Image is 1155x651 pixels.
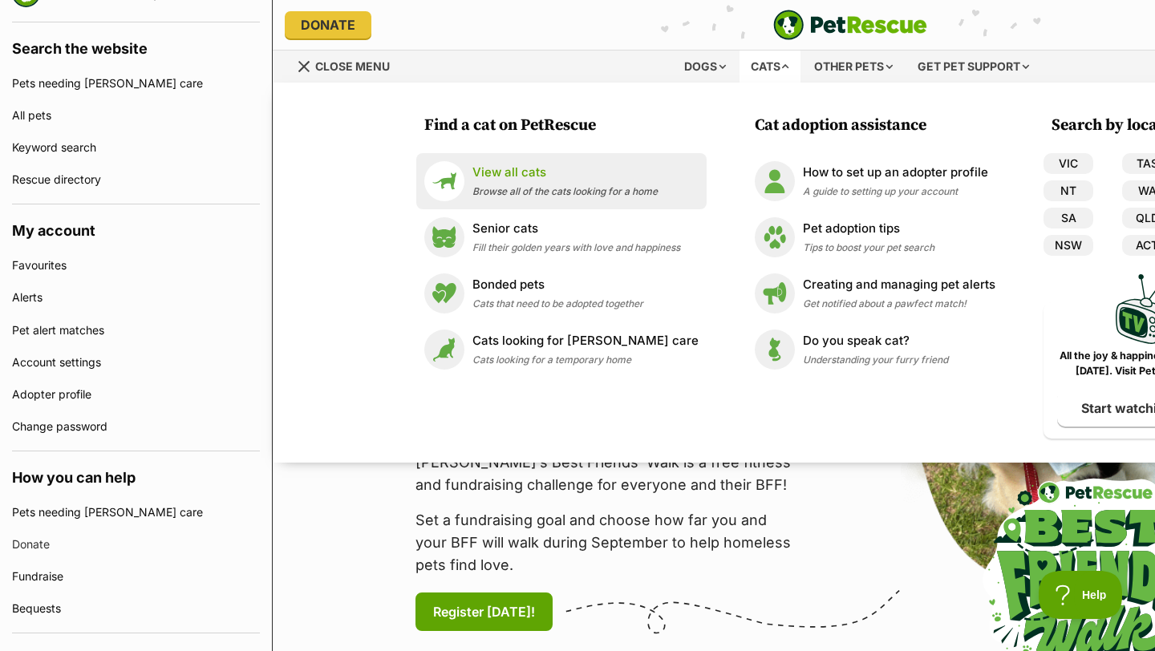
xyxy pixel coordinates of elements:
img: Pet adoption tips [755,217,795,257]
a: View all cats View all cats Browse all of the cats looking for a home [424,161,699,201]
h3: Cat adoption assistance [755,115,1003,137]
div: Cats [740,51,800,83]
p: Set a fundraising goal and choose how far you and your BFF will walk during September to help hom... [415,509,800,576]
div: Dogs [673,51,737,83]
a: Creating and managing pet alerts Creating and managing pet alerts Get notified about a pawfect ma... [755,273,995,313]
div: Get pet support [906,51,1040,83]
a: Register [DATE]! [415,592,553,631]
div: Other pets [803,51,904,83]
span: Fill their golden years with love and happiness [472,241,680,253]
img: logo-e224e6f780fb5917bec1dbf3a21bbac754714ae5b6737aabdf751b685950b380.svg [773,10,927,40]
span: Cats that need to be adopted together [472,297,643,309]
span: Understanding your furry friend [803,354,948,366]
p: View all cats [472,164,658,182]
p: How to set up an adopter profile [803,164,988,182]
a: Cats looking for foster care Cats looking for [PERSON_NAME] care Cats looking for a temporary home [424,330,699,370]
iframe: Help Scout Beacon - Open [1039,571,1123,619]
p: Do you speak cat? [803,332,948,350]
a: NT [1044,180,1093,201]
p: Pet adoption tips [803,220,934,238]
a: Pet alert matches [12,314,260,346]
p: Cats looking for [PERSON_NAME] care [472,332,699,350]
img: Do you speak cat? [755,330,795,370]
span: Browse all of the cats looking for a home [472,185,658,197]
p: Senior cats [472,220,680,238]
a: How to set up an adopter profile How to set up an adopter profile A guide to setting up your account [755,161,995,201]
a: Pets needing [PERSON_NAME] care [12,496,260,528]
a: Account settings [12,346,260,378]
a: Bequests [12,592,260,625]
a: Alerts [12,281,260,313]
a: Rescue directory [12,164,260,196]
span: Tips to boost your pet search [803,241,934,253]
img: Cats looking for foster care [424,330,464,370]
a: NSW [1044,235,1093,256]
a: Menu [297,51,401,79]
img: View all cats [424,161,464,201]
span: Close menu [315,59,390,73]
a: Pets needing [PERSON_NAME] care [12,67,260,99]
a: Keyword search [12,131,260,164]
h4: Search the website [12,22,260,67]
span: A guide to setting up your account [803,185,958,197]
a: Bonded pets Bonded pets Cats that need to be adopted together [424,273,699,313]
h3: Find a cat on PetRescue [424,115,707,137]
a: Pet adoption tips Pet adoption tips Tips to boost your pet search [755,217,995,257]
img: Creating and managing pet alerts [755,273,795,313]
p: Creating and managing pet alerts [803,276,995,294]
a: Do you speak cat? Do you speak cat? Understanding your furry friend [755,330,995,370]
img: Bonded pets [424,273,464,313]
a: VIC [1044,153,1093,174]
a: Adopter profile [12,378,260,410]
h4: How you can help [12,451,260,496]
p: [PERSON_NAME]’s Best Friends' Walk is a free fitness and fundraising challenge for everyone and t... [415,451,800,496]
a: SA [1044,208,1093,228]
span: Register [DATE]! [433,602,535,621]
a: All pets [12,99,260,131]
a: Donate [285,11,371,38]
span: Cats looking for a temporary home [472,354,631,366]
span: Get notified about a pawfect match! [803,297,967,309]
h4: My account [12,204,260,249]
a: Donate [12,528,260,560]
a: PetRescue [773,10,927,40]
a: Favourites [12,249,260,281]
a: Fundraise [12,560,260,592]
a: Change password [12,410,260,443]
img: How to set up an adopter profile [755,161,795,201]
img: Senior cats [424,217,464,257]
a: Senior cats Senior cats Fill their golden years with love and happiness [424,217,699,257]
p: Bonded pets [472,276,643,294]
